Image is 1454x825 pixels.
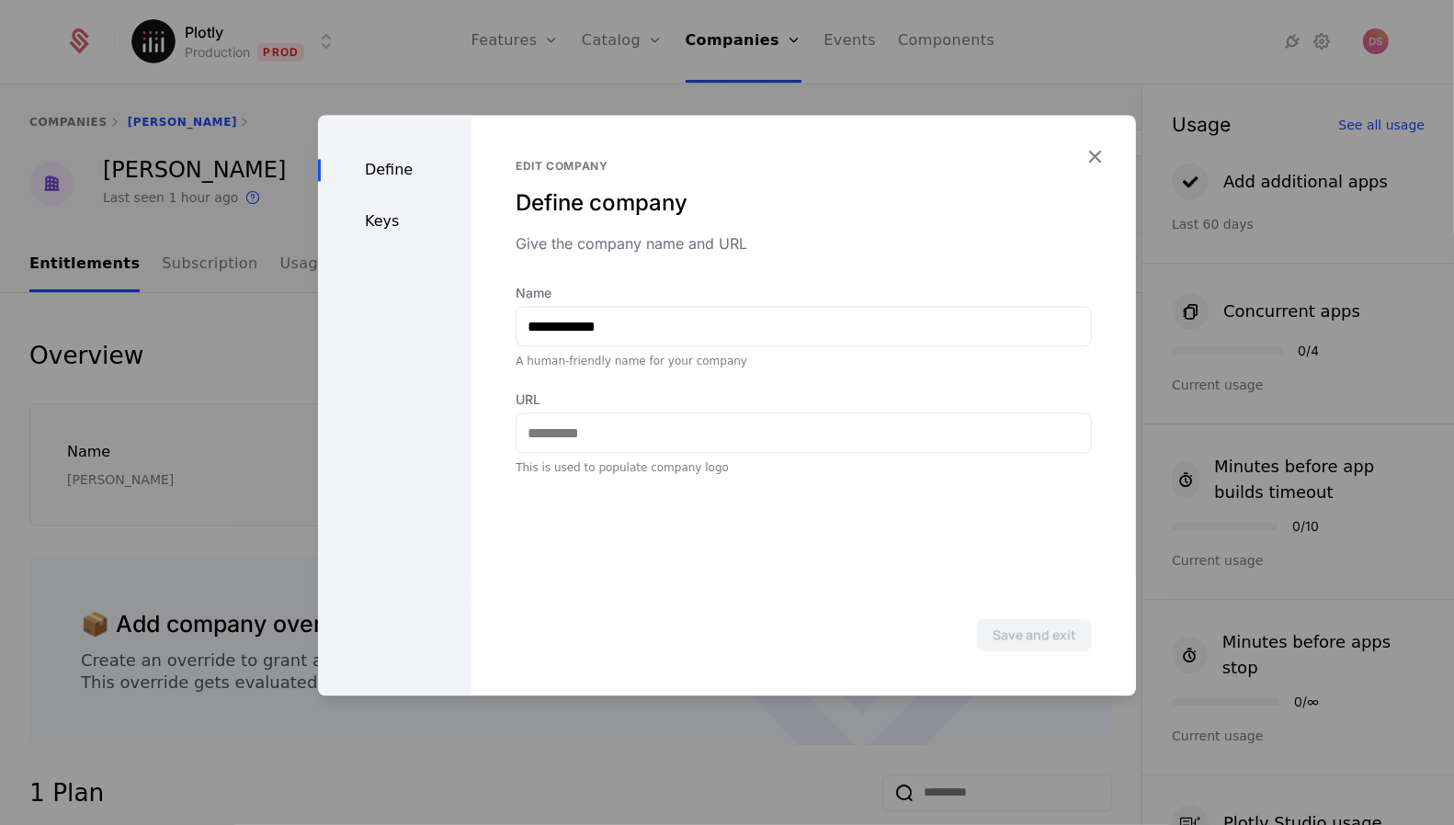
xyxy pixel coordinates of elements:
[318,210,471,232] div: Keys
[516,232,1092,254] div: Give the company name and URL
[516,159,1092,174] div: Edit company
[516,354,1092,368] div: A human-friendly name for your company
[516,460,1092,475] div: This is used to populate company logo
[318,159,471,181] div: Define
[516,284,1092,302] label: Name
[516,390,1092,409] label: URL
[977,618,1092,651] button: Save and exit
[516,188,1092,218] div: Define company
